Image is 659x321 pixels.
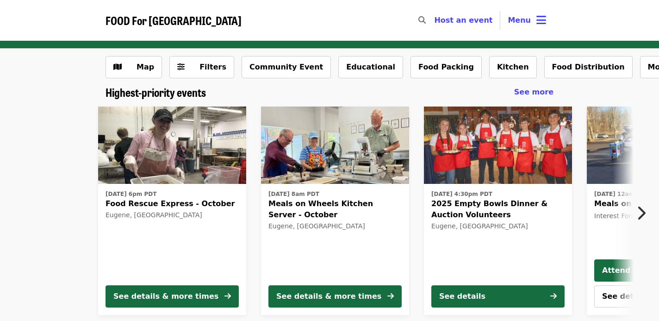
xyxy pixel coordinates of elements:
[106,86,206,99] a: Highest-priority events
[199,63,226,71] span: Filters
[338,56,403,78] button: Educational
[387,292,394,301] i: arrow-right icon
[276,291,381,302] div: See details & more times
[544,56,633,78] button: Food Distribution
[98,86,561,99] div: Highest-priority events
[137,63,154,71] span: Map
[594,212,638,220] span: Interest Form
[268,222,402,230] div: Eugene, [GEOGRAPHIC_DATA]
[268,285,402,308] button: See details & more times
[106,198,239,209] span: Food Rescue Express - October
[410,56,482,78] button: Food Packing
[431,9,439,31] input: Search
[431,285,565,308] button: See details
[268,190,319,198] time: [DATE] 8am PDT
[106,285,239,308] button: See details & more times
[602,292,648,301] span: See details
[106,12,242,28] span: FOOD For [GEOGRAPHIC_DATA]
[434,16,492,25] a: Host an event
[106,190,156,198] time: [DATE] 6pm PDT
[261,107,409,184] img: Meals on Wheels Kitchen Server - October organized by FOOD For Lane County
[636,204,646,222] i: chevron-right icon
[431,222,565,230] div: Eugene, [GEOGRAPHIC_DATA]
[98,107,246,184] img: Food Rescue Express - October organized by FOOD For Lane County
[431,198,565,220] span: 2025 Empty Bowls Dinner & Auction Volunteers
[424,107,572,315] a: See details for "2025 Empty Bowls Dinner & Auction Volunteers"
[113,291,218,302] div: See details & more times
[514,88,553,96] span: See more
[594,190,648,198] time: [DATE] 12am PST
[500,9,553,31] button: Toggle account menu
[106,14,242,27] a: FOOD For [GEOGRAPHIC_DATA]
[418,16,426,25] i: search icon
[113,63,122,71] i: map icon
[98,107,246,315] a: See details for "Food Rescue Express - October"
[106,84,206,100] span: Highest-priority events
[489,56,537,78] button: Kitchen
[514,87,553,98] a: See more
[550,292,557,301] i: arrow-right icon
[431,190,492,198] time: [DATE] 4:30pm PDT
[224,292,231,301] i: arrow-right icon
[424,107,572,184] img: 2025 Empty Bowls Dinner & Auction Volunteers organized by FOOD For Lane County
[106,211,239,219] div: Eugene, [GEOGRAPHIC_DATA]
[169,56,234,78] button: Filters (0 selected)
[508,16,531,25] span: Menu
[439,291,485,302] div: See details
[536,13,546,27] i: bars icon
[261,107,409,315] a: See details for "Meals on Wheels Kitchen Server - October"
[106,56,162,78] button: Show map view
[628,200,659,226] button: Next item
[242,56,331,78] button: Community Event
[268,198,402,220] span: Meals on Wheels Kitchen Server - October
[177,63,185,71] i: sliders-h icon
